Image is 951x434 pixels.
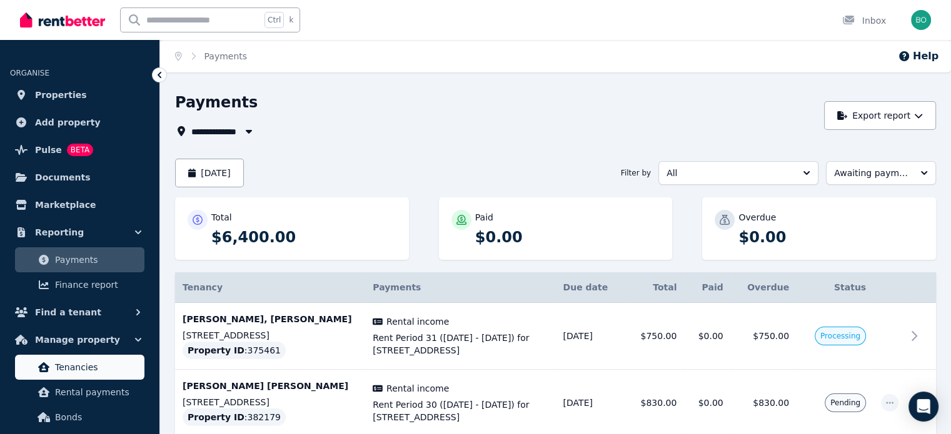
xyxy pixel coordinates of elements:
[35,305,101,320] span: Find a tenant
[35,225,84,240] span: Reporting
[556,303,625,370] td: [DATE]
[183,342,286,359] div: : 375461
[35,170,91,185] span: Documents
[10,192,149,217] a: Marketplace
[658,161,818,185] button: All
[55,277,139,292] span: Finance report
[183,380,358,392] p: [PERSON_NAME] [PERSON_NAME]
[35,197,96,212] span: Marketplace
[35,87,87,102] span: Properties
[898,49,938,64] button: Help
[684,303,730,370] td: $0.00
[15,405,144,430] a: Bonds
[188,344,244,357] span: Property ID
[908,392,938,422] div: Open Intercom Messenger
[824,101,936,130] button: Export report
[183,396,358,408] p: [STREET_ADDRESS]
[830,398,860,408] span: Pending
[731,272,797,303] th: Overdue
[15,247,144,272] a: Payments
[35,142,62,157] span: Pulse
[15,272,144,297] a: Finance report
[175,92,258,112] h1: Payments
[386,315,449,328] span: Rental income
[753,398,789,408] span: $830.00
[10,165,149,190] a: Documents
[475,211,493,224] p: Paid
[621,168,651,178] span: Filter by
[475,227,660,247] p: $0.00
[10,137,149,162] a: PulseBETA
[204,51,248,61] a: Payments
[826,161,936,185] button: Awaiting payment
[55,360,139,375] span: Tenancies
[10,82,149,107] a: Properties
[289,15,293,25] span: k
[10,220,149,245] button: Reporting
[55,385,139,400] span: Rental payments
[556,272,625,303] th: Due date
[55,410,139,425] span: Bonds
[211,227,396,247] p: $6,400.00
[667,167,793,179] span: All
[183,329,358,342] p: [STREET_ADDRESS]
[160,40,262,72] nav: Breadcrumb
[183,408,286,426] div: : 382179
[10,327,149,352] button: Manage property
[35,332,120,347] span: Manage property
[373,398,548,423] span: Rent Period 30 ([DATE] - [DATE]) for [STREET_ADDRESS]
[10,300,149,325] button: Find a tenant
[820,331,860,341] span: Processing
[175,159,244,187] button: [DATE]
[738,227,923,247] p: $0.00
[183,313,358,325] p: [PERSON_NAME], [PERSON_NAME]
[386,382,449,395] span: Rental income
[10,69,49,77] span: ORGANISE
[842,14,886,27] div: Inbox
[67,144,93,156] span: BETA
[753,331,789,341] span: $750.00
[738,211,776,224] p: Overdue
[373,332,548,357] span: Rent Period 31 ([DATE] - [DATE]) for [STREET_ADDRESS]
[625,272,684,303] th: Total
[211,211,232,224] p: Total
[797,272,873,303] th: Status
[15,380,144,405] a: Rental payments
[834,167,910,179] span: Awaiting payment
[911,10,931,30] img: HARI KRISHNA
[188,411,244,423] span: Property ID
[35,115,101,130] span: Add property
[175,272,365,303] th: Tenancy
[625,303,684,370] td: $750.00
[373,282,421,292] span: Payments
[20,11,105,29] img: RentBetter
[684,272,730,303] th: Paid
[10,110,149,135] a: Add property
[55,252,139,267] span: Payments
[264,12,284,28] span: Ctrl
[15,355,144,380] a: Tenancies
